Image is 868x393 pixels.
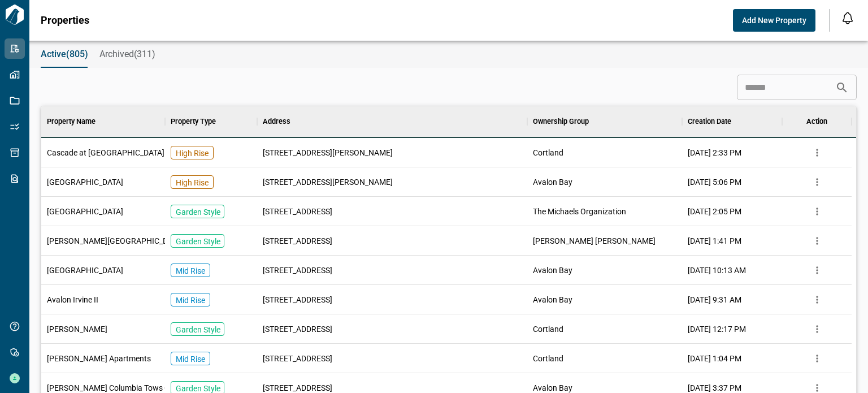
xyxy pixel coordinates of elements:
span: Avalon Bay [533,265,572,276]
span: [STREET_ADDRESS] [263,206,332,217]
span: Active(805) [41,49,88,60]
span: [DATE] 2:33 PM [688,147,741,158]
div: Creation Date [688,106,731,137]
div: Address [257,106,527,137]
span: Cortland [533,353,563,364]
span: [DATE] 2:05 PM [688,206,741,217]
span: [STREET_ADDRESS] [263,265,332,276]
div: Property Type [165,106,258,137]
span: Cascade at [GEOGRAPHIC_DATA] [47,147,164,158]
span: Properties [41,15,89,26]
p: Mid Rise [176,353,205,365]
span: [DATE] 5:06 PM [688,176,741,188]
button: more [809,232,826,249]
span: [PERSON_NAME] Apartments [47,353,151,364]
span: [STREET_ADDRESS] [263,294,332,305]
div: Action [782,106,852,137]
button: more [809,262,826,279]
span: Cortland [533,323,563,335]
span: [PERSON_NAME] [47,323,107,335]
p: Garden Style [176,324,220,335]
p: Mid Rise [176,295,205,306]
button: more [809,350,826,367]
button: Add New Property [733,9,815,32]
span: The Michaels Organization [533,206,626,217]
button: more [809,144,826,161]
span: [DATE] 1:41 PM [688,235,741,247]
span: [DATE] 1:04 PM [688,353,741,364]
span: [PERSON_NAME] [PERSON_NAME] [533,235,656,247]
p: Garden Style [176,206,220,218]
p: Garden Style [176,236,220,247]
span: Cortland [533,147,563,158]
div: Ownership Group [533,106,589,137]
span: Avalon Irvine II [47,294,98,305]
button: more [809,174,826,191]
p: High Rise [176,177,209,188]
button: Open notification feed [839,9,857,27]
div: Property Name [41,106,165,137]
span: Add New Property [742,15,806,26]
button: more [809,291,826,308]
span: [STREET_ADDRESS] [263,353,332,364]
div: Ownership Group [527,106,682,137]
button: more [809,203,826,220]
span: Avalon Bay [533,176,572,188]
span: [DATE] 12:17 PM [688,323,746,335]
span: [PERSON_NAME][GEOGRAPHIC_DATA] [47,235,184,247]
p: Mid Rise [176,265,205,277]
span: [DATE] 9:31 AM [688,294,741,305]
div: Action [806,106,827,137]
span: [STREET_ADDRESS][PERSON_NAME] [263,147,393,158]
div: Address [263,106,290,137]
span: Archived(311) [99,49,155,60]
span: Avalon Bay [533,294,572,305]
span: [STREET_ADDRESS] [263,235,332,247]
div: Property Type [171,106,216,137]
span: [GEOGRAPHIC_DATA] [47,265,123,276]
span: [GEOGRAPHIC_DATA] [47,176,123,188]
span: [DATE] 10:13 AM [688,265,746,276]
span: [STREET_ADDRESS] [263,323,332,335]
p: High Rise [176,148,209,159]
span: [STREET_ADDRESS][PERSON_NAME] [263,176,393,188]
div: Creation Date [682,106,783,137]
button: more [809,321,826,338]
div: Property Name [47,106,96,137]
div: base tabs [29,41,868,68]
span: [GEOGRAPHIC_DATA] [47,206,123,217]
